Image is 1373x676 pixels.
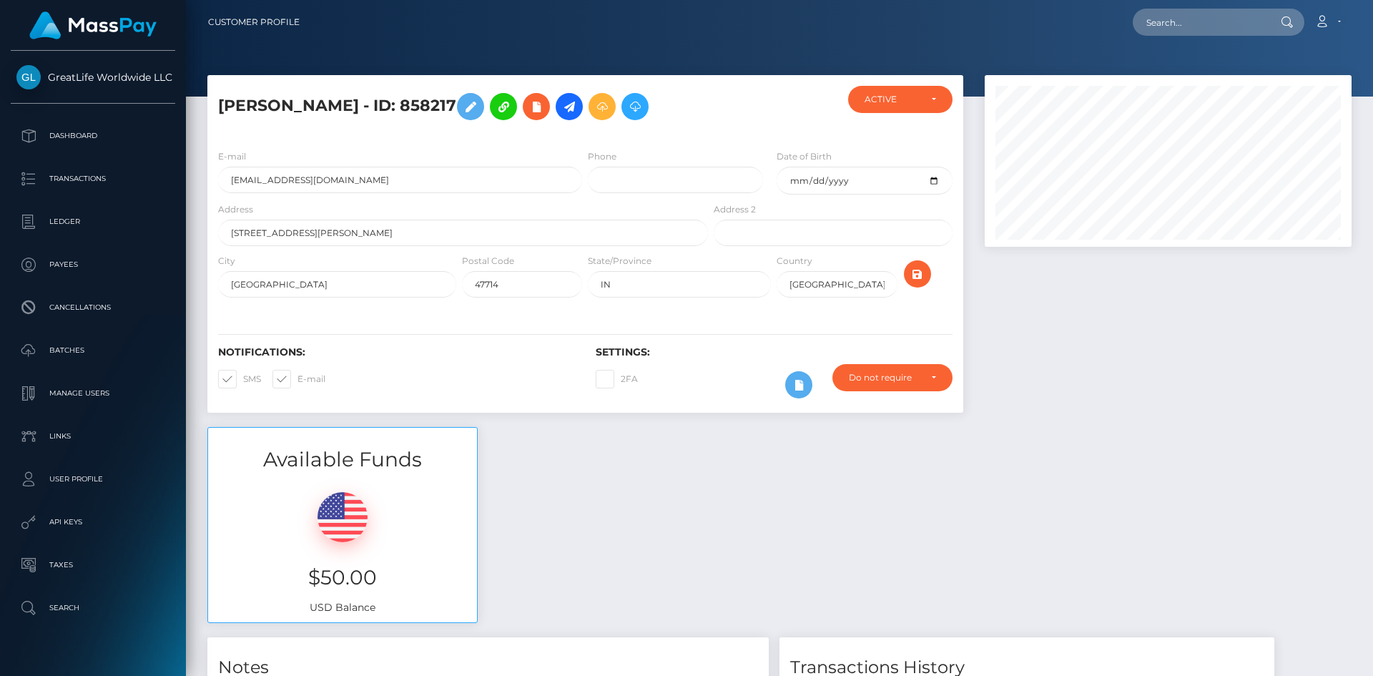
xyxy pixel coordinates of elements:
label: 2FA [596,370,638,388]
label: Postal Code [462,255,514,268]
label: E-mail [218,150,246,163]
a: Search [11,590,175,626]
p: Taxes [16,554,169,576]
h6: Settings: [596,346,952,358]
button: ACTIVE [848,86,953,113]
a: Links [11,418,175,454]
label: Date of Birth [777,150,832,163]
p: Links [16,426,169,447]
p: User Profile [16,469,169,490]
a: Initiate Payout [556,93,583,120]
h3: Available Funds [208,446,477,474]
span: GreatLife Worldwide LLC [11,71,175,84]
p: Search [16,597,169,619]
label: City [218,255,235,268]
img: MassPay Logo [29,11,157,39]
a: Taxes [11,547,175,583]
p: API Keys [16,511,169,533]
img: GreatLife Worldwide LLC [16,65,41,89]
p: Ledger [16,211,169,232]
a: Cancellations [11,290,175,325]
a: Ledger [11,204,175,240]
div: USD Balance [208,474,477,622]
label: Address 2 [714,203,756,216]
label: Country [777,255,812,268]
div: Do not require [849,372,920,383]
p: Cancellations [16,297,169,318]
a: Manage Users [11,376,175,411]
label: SMS [218,370,261,388]
p: Payees [16,254,169,275]
p: Manage Users [16,383,169,404]
a: Dashboard [11,118,175,154]
a: User Profile [11,461,175,497]
label: Address [218,203,253,216]
label: State/Province [588,255,651,268]
p: Batches [16,340,169,361]
label: Phone [588,150,616,163]
img: USD.png [318,492,368,542]
h3: $50.00 [219,564,466,592]
div: ACTIVE [865,94,920,105]
a: Customer Profile [208,7,300,37]
p: Transactions [16,168,169,190]
p: Dashboard [16,125,169,147]
a: API Keys [11,504,175,540]
a: Batches [11,333,175,368]
button: Do not require [832,364,953,391]
label: E-mail [272,370,325,388]
a: Transactions [11,161,175,197]
h6: Notifications: [218,346,574,358]
a: Payees [11,247,175,283]
input: Search... [1133,9,1267,36]
h5: [PERSON_NAME] - ID: 858217 [218,86,700,127]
